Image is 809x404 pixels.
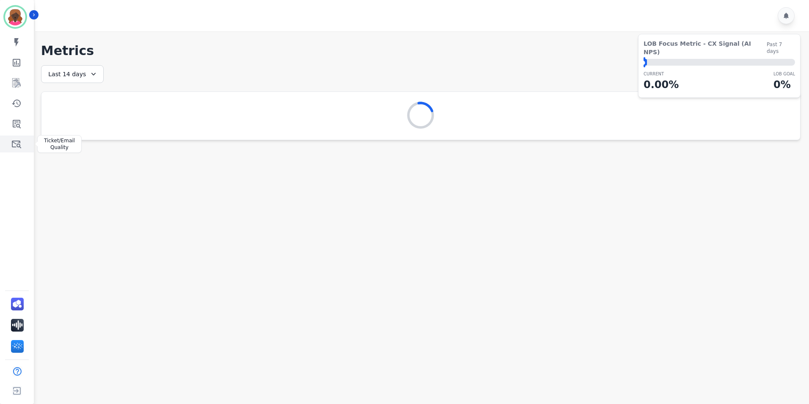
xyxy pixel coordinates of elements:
[644,77,679,92] p: 0.00 %
[773,71,795,77] p: LOB Goal
[41,43,801,58] h1: Metrics
[767,41,795,55] span: Past 7 days
[41,65,104,83] div: Last 14 days
[773,77,795,92] p: 0 %
[644,71,679,77] p: CURRENT
[644,59,647,66] div: ⬤
[644,39,767,56] span: LOB Focus Metric - CX Signal (AI NPS)
[5,7,25,27] img: Bordered avatar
